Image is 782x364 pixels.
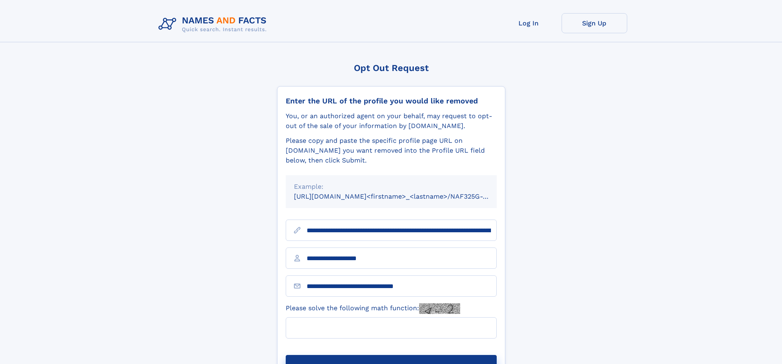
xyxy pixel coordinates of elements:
img: Logo Names and Facts [155,13,273,35]
a: Log In [496,13,562,33]
a: Sign Up [562,13,627,33]
div: Opt Out Request [277,63,505,73]
div: You, or an authorized agent on your behalf, may request to opt-out of the sale of your informatio... [286,111,497,131]
div: Please copy and paste the specific profile page URL on [DOMAIN_NAME] you want removed into the Pr... [286,136,497,165]
div: Example: [294,182,488,192]
div: Enter the URL of the profile you would like removed [286,96,497,105]
label: Please solve the following math function: [286,303,460,314]
small: [URL][DOMAIN_NAME]<firstname>_<lastname>/NAF325G-xxxxxxxx [294,192,512,200]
